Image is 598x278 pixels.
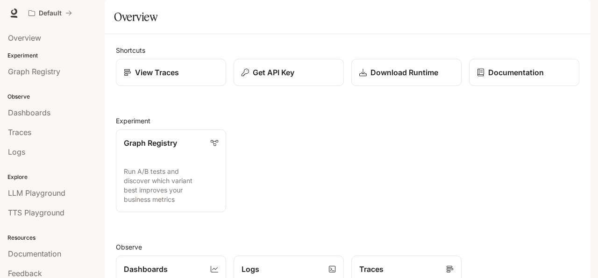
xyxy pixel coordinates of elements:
h2: Shortcuts [116,45,579,55]
p: Dashboards [124,264,168,275]
h1: Overview [114,7,157,26]
p: Get API Key [253,67,294,78]
a: Download Runtime [351,59,462,86]
button: All workspaces [24,4,76,22]
a: Graph RegistryRun A/B tests and discover which variant best improves your business metrics [116,129,226,212]
h2: Experiment [116,116,579,126]
p: Default [39,9,62,17]
button: Get API Key [234,59,344,86]
a: Documentation [469,59,579,86]
a: View Traces [116,59,226,86]
p: Run A/B tests and discover which variant best improves your business metrics [124,167,218,204]
p: Graph Registry [124,137,177,149]
h2: Observe [116,242,579,252]
p: Download Runtime [370,67,438,78]
p: Logs [242,264,259,275]
p: Documentation [488,67,544,78]
p: View Traces [135,67,179,78]
p: Traces [359,264,384,275]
